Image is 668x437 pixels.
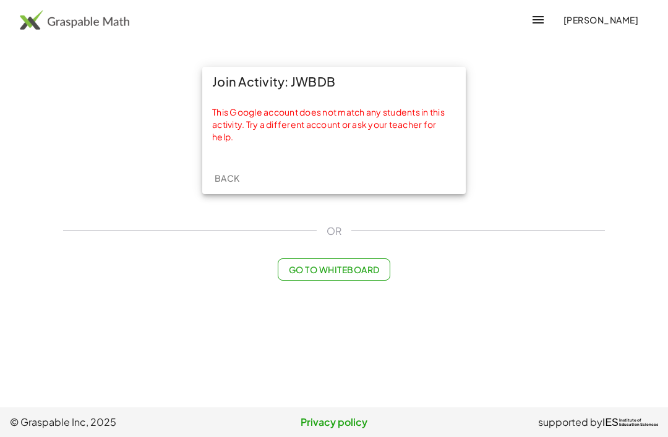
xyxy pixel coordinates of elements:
[563,14,638,25] span: [PERSON_NAME]
[553,9,648,31] button: [PERSON_NAME]
[226,415,442,430] a: Privacy policy
[212,106,456,143] div: This Google account does not match any students in this activity. Try a different account or ask ...
[278,258,390,281] button: Go to Whiteboard
[214,172,239,184] span: Back
[538,415,602,430] span: supported by
[619,418,658,427] span: Institute of Education Sciences
[327,224,341,239] span: OR
[202,67,466,96] div: Join Activity: JWBDB
[602,417,619,428] span: IES
[10,415,226,430] span: © Graspable Inc, 2025
[207,167,247,189] button: Back
[602,415,658,430] a: IESInstitute ofEducation Sciences
[288,264,379,275] span: Go to Whiteboard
